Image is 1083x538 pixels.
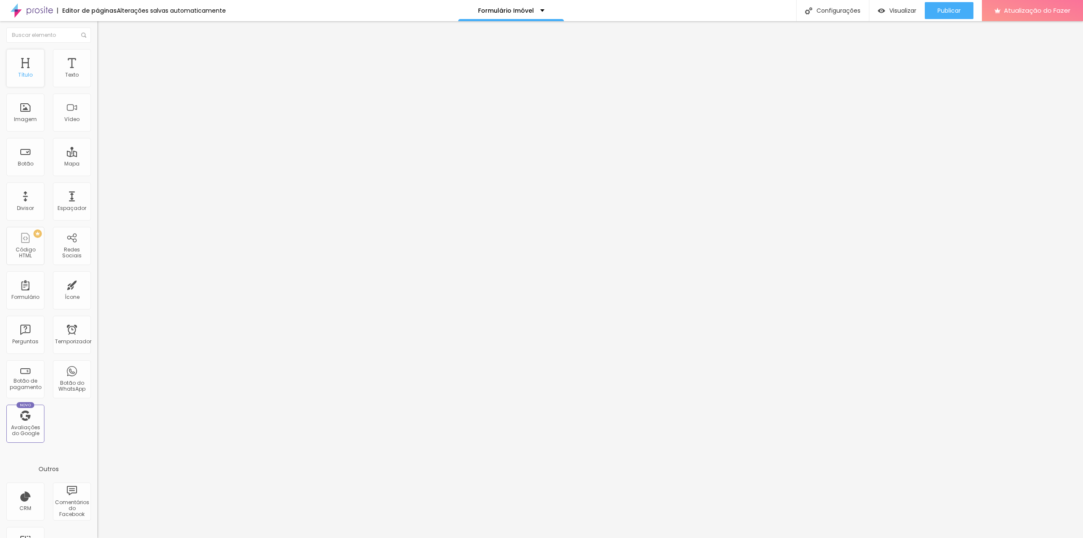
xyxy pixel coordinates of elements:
[20,403,31,408] font: Novo
[805,7,812,14] img: Ícone
[11,424,40,437] font: Avaliações do Google
[55,338,91,345] font: Temporizador
[11,293,39,301] font: Formulário
[55,499,89,518] font: Comentários do Facebook
[889,6,916,15] font: Visualizar
[937,6,961,15] font: Publicar
[18,71,33,78] font: Título
[6,28,91,43] input: Buscar elemento
[117,6,226,15] font: Alterações salvas automaticamente
[97,21,1083,538] iframe: Editor
[1004,6,1070,15] font: Atualização do Fazer
[38,465,59,473] font: Outros
[64,160,80,167] font: Mapa
[62,6,117,15] font: Editor de páginas
[58,379,85,392] font: Botão do WhatsApp
[65,71,79,78] font: Texto
[816,6,860,15] font: Configurações
[64,116,80,123] font: Vídeo
[14,116,37,123] font: Imagem
[869,2,925,19] button: Visualizar
[12,338,38,345] font: Perguntas
[65,293,80,301] font: Ícone
[16,246,36,259] font: Código HTML
[10,377,41,390] font: Botão de pagamento
[478,6,534,15] font: Formulário Imóvel
[58,204,86,212] font: Espaçador
[925,2,973,19] button: Publicar
[878,7,885,14] img: view-1.svg
[81,33,86,38] img: Ícone
[18,160,33,167] font: Botão
[17,204,34,212] font: Divisor
[62,246,82,259] font: Redes Sociais
[19,505,31,512] font: CRM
